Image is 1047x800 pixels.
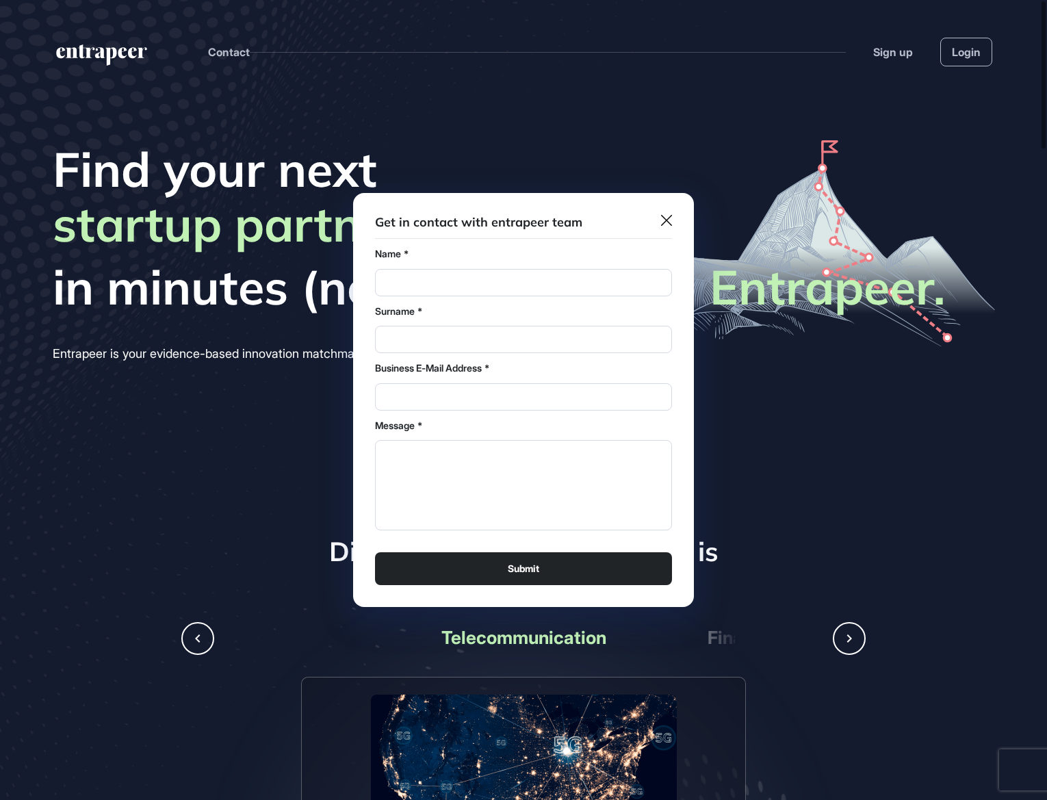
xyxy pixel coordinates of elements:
label: Business E-Mail Address [375,361,482,375]
label: Surname [375,305,415,318]
button: Submit [375,552,672,585]
label: Name [375,247,401,261]
label: Message [375,419,415,433]
h3: Get in contact with entrapeer team [375,215,582,231]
